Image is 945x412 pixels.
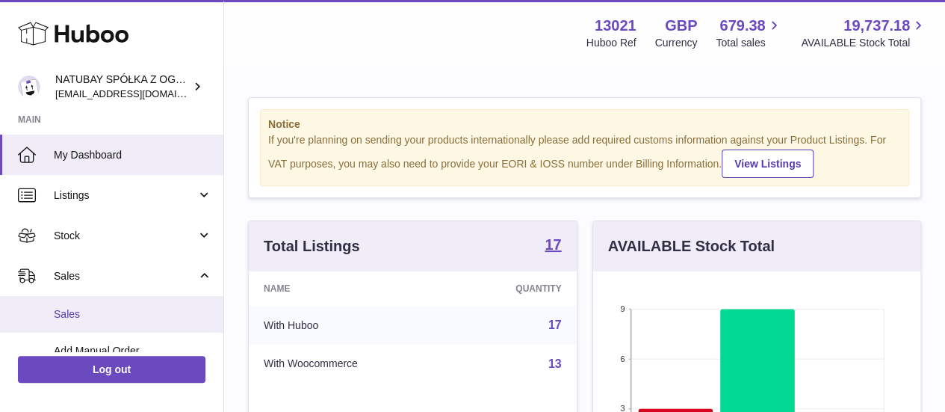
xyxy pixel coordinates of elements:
[54,307,212,322] span: Sales
[452,271,576,306] th: Quantity
[620,304,625,313] text: 9
[665,16,697,36] strong: GBP
[54,148,212,162] span: My Dashboard
[268,117,901,132] strong: Notice
[545,237,561,252] strong: 17
[716,36,782,50] span: Total sales
[18,356,205,383] a: Log out
[843,16,910,36] span: 19,737.18
[18,76,40,98] img: internalAdmin-13021@internal.huboo.com
[54,269,196,283] span: Sales
[548,319,562,331] a: 17
[249,345,452,384] td: With Woocommerce
[55,87,220,99] span: [EMAIL_ADDRESS][DOMAIN_NAME]
[655,36,698,50] div: Currency
[249,306,452,345] td: With Huboo
[548,357,562,370] a: 13
[722,150,814,178] a: View Listings
[54,188,196,203] span: Listings
[54,344,212,358] span: Add Manual Order
[608,236,775,256] h3: AVAILABLE Stock Total
[54,229,196,243] span: Stock
[719,16,765,36] span: 679.38
[264,236,360,256] h3: Total Listings
[586,36,636,50] div: Huboo Ref
[801,36,927,50] span: AVAILABLE Stock Total
[595,16,636,36] strong: 13021
[716,16,782,50] a: 679.38 Total sales
[249,271,452,306] th: Name
[620,354,625,363] text: 6
[545,237,561,255] a: 17
[55,73,190,101] div: NATUBAY SPÓŁKA Z OGRANICZONĄ ODPOWIEDZIALNOŚCIĄ
[801,16,927,50] a: 19,737.18 AVAILABLE Stock Total
[268,133,901,178] div: If you're planning on sending your products internationally please add required customs informati...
